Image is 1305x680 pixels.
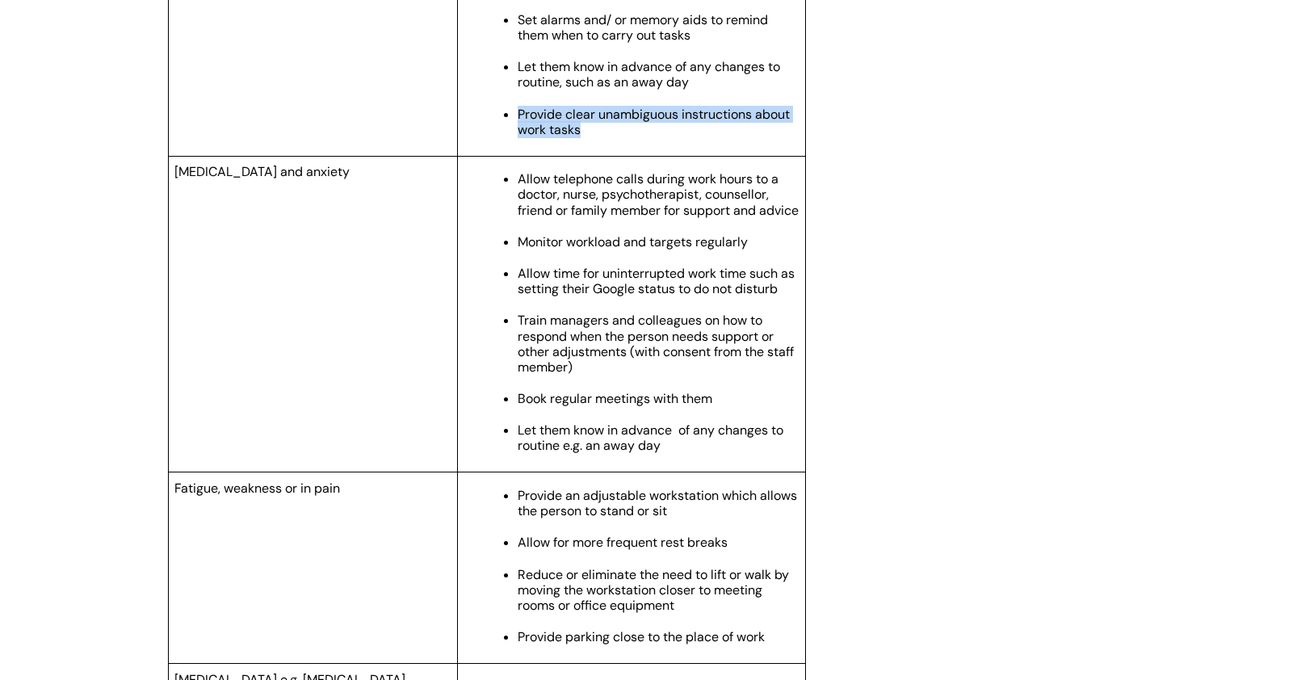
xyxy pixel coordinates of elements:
[518,534,728,551] span: Allow for more frequent rest breaks
[518,233,748,250] span: Monitor workload and targets regularly
[518,312,794,376] span: Train managers and colleagues on how to respond when the person needs support or other adjustment...
[518,628,765,645] span: Provide parking close to the place of work
[518,422,783,454] span: Let them know in advance of any changes to routine e.g. an away day
[518,170,799,218] span: Allow telephone calls during work hours to a doctor, nurse, psychotherapist, counsellor, friend o...
[518,390,712,407] span: Book regular meetings with them
[518,58,780,90] span: Let them know in advance of any changes to routine, such as an away day
[518,487,797,519] span: Provide an adjustable workstation which allows the person to stand or sit
[518,265,795,297] span: Allow time for uninterrupted work time such as setting their Google status to do not disturb
[174,163,350,180] span: [MEDICAL_DATA] and anxiety
[518,106,790,138] span: Provide clear unambiguous instructions about work tasks
[174,480,340,497] span: Fatigue, weakness or in pain
[518,566,789,614] span: Reduce or eliminate the need to lift or walk by moving the workstation closer to meeting rooms or...
[518,11,768,44] span: Set alarms and/ or memory aids to remind them when to carry out tasks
